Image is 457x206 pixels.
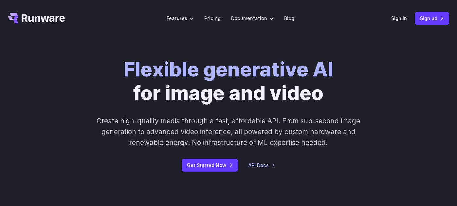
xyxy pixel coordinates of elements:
[124,58,333,105] h1: for image and video
[124,57,333,81] strong: Flexible generative AI
[167,14,194,22] label: Features
[284,14,294,22] a: Blog
[415,12,449,25] a: Sign up
[248,161,275,169] a: API Docs
[182,159,238,172] a: Get Started Now
[391,14,407,22] a: Sign in
[231,14,274,22] label: Documentation
[8,13,65,23] a: Go to /
[204,14,221,22] a: Pricing
[87,115,370,148] p: Create high-quality media through a fast, affordable API. From sub-second image generation to adv...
